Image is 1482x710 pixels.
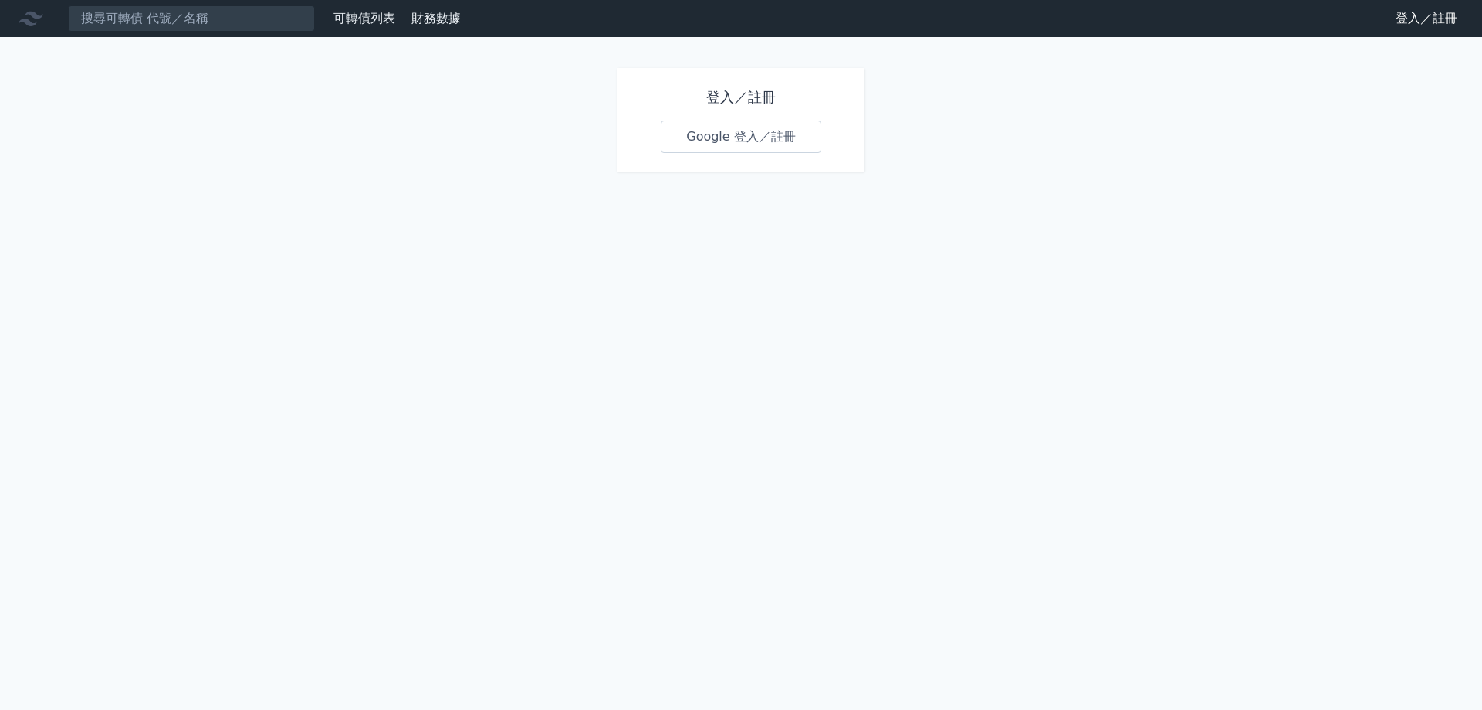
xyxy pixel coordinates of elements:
[333,11,395,25] a: 可轉債列表
[661,87,821,108] h1: 登入／註冊
[68,5,315,32] input: 搜尋可轉債 代號／名稱
[1383,6,1470,31] a: 登入／註冊
[661,121,821,153] a: Google 登入／註冊
[411,11,461,25] a: 財務數據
